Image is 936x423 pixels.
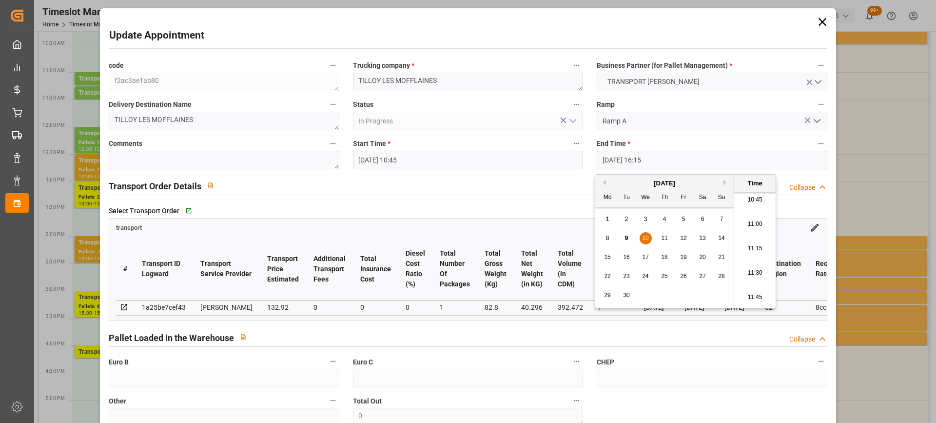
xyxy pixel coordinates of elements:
[200,302,253,313] div: [PERSON_NAME]
[570,98,583,111] button: Status
[621,213,633,225] div: Choose Tuesday, September 2nd, 2025
[789,182,815,193] div: Collapse
[621,289,633,302] div: Choose Tuesday, September 30th, 2025
[116,224,142,231] span: transport
[602,232,614,244] div: Choose Monday, September 8th, 2025
[659,192,671,204] div: Th
[606,235,609,242] span: 8
[623,254,629,261] span: 16
[353,357,373,367] span: Euro C
[697,251,709,263] div: Choose Saturday, September 20th, 2025
[642,235,648,242] span: 10
[815,137,827,150] button: End Time *
[260,238,306,301] th: Transport Price Estimated
[597,357,614,367] span: CHEP
[680,273,686,280] span: 26
[109,100,192,110] span: Delivery Destination Name
[135,238,193,301] th: Transport ID Logward
[765,302,801,313] div: 62
[600,180,606,185] button: Previous Month
[815,98,827,111] button: Ramp
[734,285,776,310] li: 11:45
[109,60,124,71] span: code
[699,273,705,280] span: 27
[659,232,671,244] div: Choose Thursday, September 11th, 2025
[734,212,776,237] li: 11:00
[550,238,590,301] th: Total Volume (in CDM)
[477,238,514,301] th: Total Gross Weight (Kg)
[116,238,135,301] th: #
[109,180,201,193] h2: Transport Order Details
[716,232,728,244] div: Choose Sunday, September 14th, 2025
[353,73,583,91] textarea: TILLOY LES MOFFLAINES
[597,139,630,149] span: End Time
[570,394,583,407] button: Total Out
[353,112,583,130] input: Type to search/select
[659,270,671,282] div: Choose Thursday, September 25th, 2025
[697,232,709,244] div: Choose Saturday, September 13th, 2025
[109,357,129,367] span: Euro B
[699,254,705,261] span: 20
[565,114,580,129] button: open menu
[353,100,373,110] span: Status
[640,251,652,263] div: Choose Wednesday, September 17th, 2025
[606,216,609,222] span: 1
[678,270,690,282] div: Choose Friday, September 26th, 2025
[598,210,731,305] div: month 2025-09
[716,251,728,263] div: Choose Sunday, September 21st, 2025
[604,292,610,299] span: 29
[699,235,705,242] span: 13
[193,238,260,301] th: Transport Service Provider
[680,235,686,242] span: 12
[353,151,583,169] input: DD-MM-YYYY HH:MM
[109,396,126,406] span: Other
[602,213,614,225] div: Choose Monday, September 1st, 2025
[701,216,704,222] span: 6
[642,273,648,280] span: 24
[816,302,862,313] div: 8cca21bc8970
[623,292,629,299] span: 30
[360,302,391,313] div: 0
[353,396,382,406] span: Total Out
[815,355,827,368] button: CHEP
[697,192,709,204] div: Sa
[306,238,353,301] th: Additional Transport Fees
[602,251,614,263] div: Choose Monday, September 15th, 2025
[109,112,339,130] textarea: TILLOY LES MOFFLAINES
[327,98,339,111] button: Delivery Destination Name
[661,273,667,280] span: 25
[570,355,583,368] button: Euro C
[678,213,690,225] div: Choose Friday, September 5th, 2025
[697,270,709,282] div: Choose Saturday, September 27th, 2025
[716,213,728,225] div: Choose Sunday, September 7th, 2025
[602,192,614,204] div: Mo
[678,251,690,263] div: Choose Friday, September 19th, 2025
[406,302,425,313] div: 0
[678,192,690,204] div: Fr
[815,59,827,72] button: Business Partner (for Pallet Management) *
[234,328,253,346] button: View description
[640,213,652,225] div: Choose Wednesday, September 3rd, 2025
[327,355,339,368] button: Euro B
[720,216,723,222] span: 7
[678,232,690,244] div: Choose Friday, September 12th, 2025
[602,270,614,282] div: Choose Monday, September 22nd, 2025
[353,139,390,149] span: Start Time
[621,232,633,244] div: Choose Tuesday, September 9th, 2025
[327,394,339,407] button: Other
[201,176,220,195] button: View description
[661,235,667,242] span: 11
[142,302,186,313] div: 1a25be7cef43
[313,302,346,313] div: 0
[716,192,728,204] div: Su
[109,139,142,149] span: Comments
[604,254,610,261] span: 15
[109,73,339,91] textarea: f2ac3ae1ab80
[602,289,614,302] div: Choose Monday, September 29th, 2025
[734,261,776,285] li: 11:30
[590,238,637,301] th: Estimated Pallet Places
[621,192,633,204] div: Tu
[723,180,729,185] button: Next Month
[621,270,633,282] div: Choose Tuesday, September 23rd, 2025
[682,216,685,222] span: 5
